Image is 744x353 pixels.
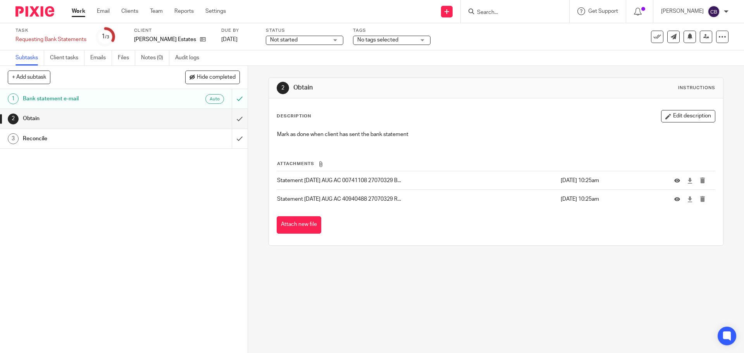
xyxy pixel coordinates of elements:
[678,85,715,91] div: Instructions
[50,50,84,65] a: Client tasks
[270,37,298,43] span: Not started
[277,216,321,234] button: Attach new file
[90,50,112,65] a: Emails
[8,93,19,104] div: 1
[277,162,314,166] span: Attachments
[102,32,109,41] div: 1
[23,113,157,124] h1: Obtain
[150,7,163,15] a: Team
[15,6,54,17] img: Pixie
[134,36,196,43] p: [PERSON_NAME] Estates
[708,5,720,18] img: svg%3E
[8,133,19,144] div: 3
[8,71,50,84] button: + Add subtask
[561,177,663,184] p: [DATE] 10:25am
[357,37,398,43] span: No tags selected
[277,131,715,138] p: Mark as done when client has sent the bank statement
[23,133,157,145] h1: Reconcile
[221,28,256,34] label: Due by
[661,7,704,15] p: [PERSON_NAME]
[97,7,110,15] a: Email
[205,7,226,15] a: Settings
[476,9,546,16] input: Search
[277,195,556,203] p: Statement [DATE] AUG AC 40940488 27070329 R...
[205,94,224,104] div: Auto
[687,177,693,184] a: Download
[8,114,19,124] div: 2
[15,28,86,34] label: Task
[175,50,205,65] a: Audit logs
[266,28,343,34] label: Status
[277,177,556,184] p: Statement [DATE] AUG AC 00741108 27070329 B...
[15,36,86,43] div: Requesting Bank Statements
[588,9,618,14] span: Get Support
[277,82,289,94] div: 2
[197,74,236,81] span: Hide completed
[353,28,431,34] label: Tags
[15,50,44,65] a: Subtasks
[221,37,238,42] span: [DATE]
[121,7,138,15] a: Clients
[293,84,513,92] h1: Obtain
[277,113,311,119] p: Description
[174,7,194,15] a: Reports
[72,7,85,15] a: Work
[661,110,715,122] button: Edit description
[118,50,135,65] a: Files
[561,195,663,203] p: [DATE] 10:25am
[141,50,169,65] a: Notes (0)
[687,195,693,203] a: Download
[105,35,109,39] small: /3
[134,28,212,34] label: Client
[23,93,157,105] h1: Bank statement e-mail
[185,71,240,84] button: Hide completed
